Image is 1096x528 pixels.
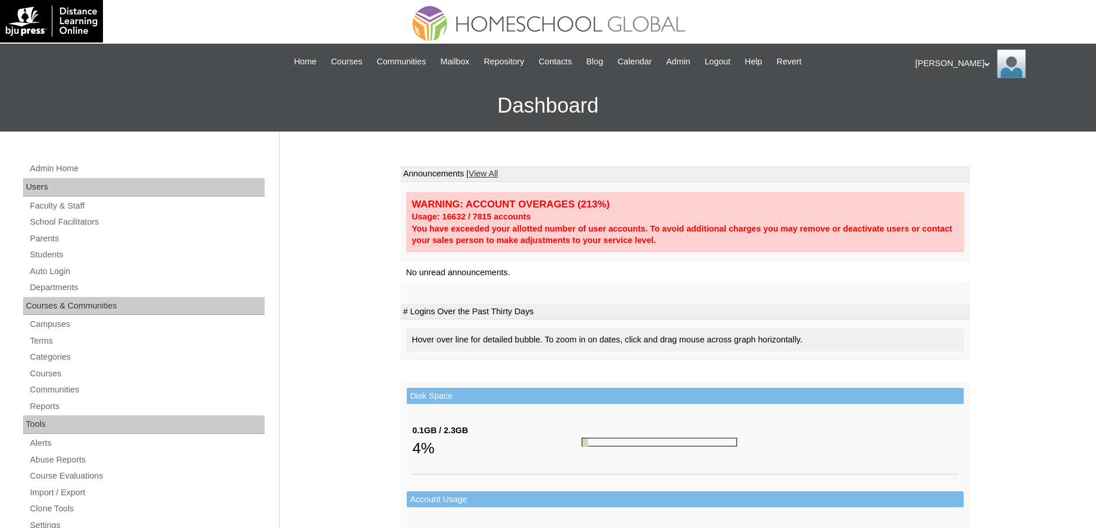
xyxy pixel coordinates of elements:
[478,55,530,68] a: Repository
[29,350,265,364] a: Categories
[29,367,265,381] a: Courses
[325,55,368,68] a: Courses
[29,232,265,246] a: Parents
[412,198,958,211] div: WARNING: ACCOUNT OVERAGES (213%)
[739,55,768,68] a: Help
[666,55,690,68] span: Admin
[29,436,265,450] a: Alerts
[23,297,265,315] div: Courses & Communities
[581,55,609,68] a: Blog
[413,437,582,460] div: 4%
[997,49,1026,78] img: Ariane Ebuen
[6,6,97,37] img: logo-white.png
[400,262,970,283] td: No unread announcements.
[618,55,652,68] span: Calendar
[29,161,265,176] a: Admin Home
[29,215,265,229] a: School Facilitators
[407,388,964,404] td: Disk Space
[29,383,265,397] a: Communities
[434,55,475,68] a: Mailbox
[533,55,578,68] a: Contacts
[484,55,524,68] span: Repository
[23,178,265,196] div: Users
[407,491,964,508] td: Account Usage
[699,55,736,68] a: Logout
[400,166,970,182] td: Announcements |
[468,169,498,178] a: View All
[331,55,362,68] span: Courses
[539,55,572,68] span: Contacts
[29,248,265,262] a: Students
[377,55,426,68] span: Communities
[400,304,970,320] td: # Logins Over the Past Thirty Days
[412,212,531,221] strong: Usage: 16632 / 7815 accounts
[771,55,807,68] a: Revert
[660,55,696,68] a: Admin
[29,334,265,348] a: Terms
[294,55,316,68] span: Home
[29,485,265,500] a: Import / Export
[412,223,958,246] div: You have exceeded your allotted number of user accounts. To avoid additional charges you may remo...
[29,469,265,483] a: Course Evaluations
[29,199,265,213] a: Faculty & Staff
[29,280,265,295] a: Departments
[705,55,731,68] span: Logout
[6,80,1090,132] h3: Dashboard
[440,55,469,68] span: Mailbox
[406,328,964,352] div: Hover over line for detailed bubble. To zoom in on dates, click and drag mouse across graph horiz...
[29,453,265,467] a: Abuse Reports
[288,55,322,68] a: Home
[29,317,265,332] a: Campuses
[29,264,265,279] a: Auto Login
[915,49,1084,78] div: [PERSON_NAME]
[413,425,582,437] div: 0.1GB / 2.3GB
[745,55,762,68] span: Help
[29,399,265,414] a: Reports
[23,415,265,434] div: Tools
[612,55,658,68] a: Calendar
[29,502,265,516] a: Clone Tools
[371,55,432,68] a: Communities
[586,55,603,68] span: Blog
[777,55,801,68] span: Revert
